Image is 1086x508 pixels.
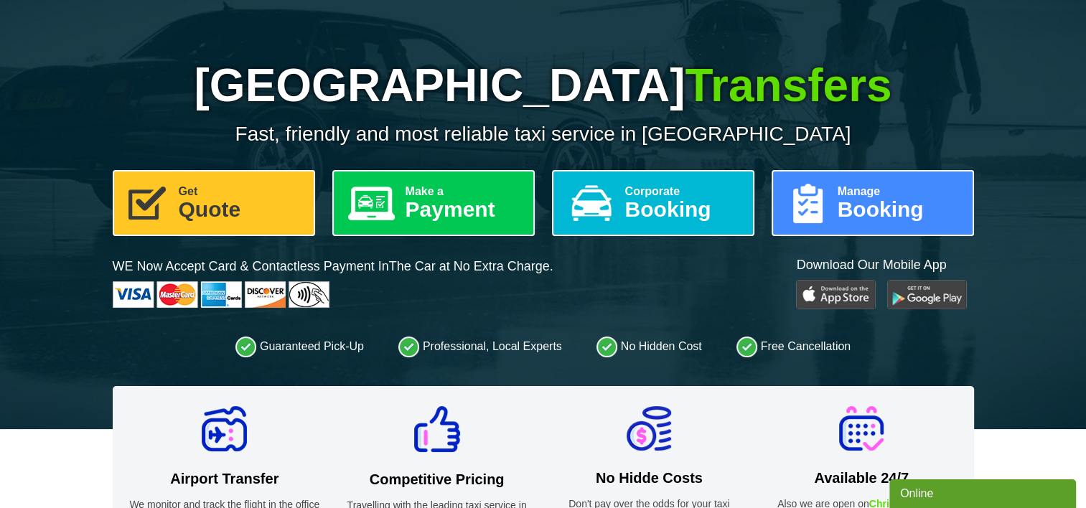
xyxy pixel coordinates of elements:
span: Corporate [625,186,741,197]
h2: Competitive Pricing [339,471,535,488]
span: Get [179,186,302,197]
a: GetQuote [113,170,315,236]
span: The Car at No Extra Charge. [389,259,553,273]
img: Airport Transfer Icon [202,406,247,451]
img: Cards [113,281,329,308]
span: Transfers [685,60,891,111]
a: ManageBooking [772,170,974,236]
a: Make aPayment [332,170,535,236]
h2: No Hidde Costs [551,470,747,486]
li: Free Cancellation [736,336,851,357]
span: Make a [406,186,522,197]
img: Google Play [887,280,967,309]
p: Fast, friendly and most reliable taxi service in [GEOGRAPHIC_DATA] [113,123,974,146]
p: WE Now Accept Card & Contactless Payment In [113,258,553,276]
p: Download Our Mobile App [796,256,973,274]
li: Guaranteed Pick-Up [235,336,364,357]
li: Professional, Local Experts [398,336,562,357]
h2: Available 24/7 [764,470,960,486]
li: No Hidden Cost [596,336,702,357]
img: Competitive Pricing Icon [414,406,460,452]
img: Play Store [796,280,876,309]
a: CorporateBooking [552,170,754,236]
h2: Airport Transfer [127,471,323,487]
iframe: chat widget [889,476,1079,508]
h1: [GEOGRAPHIC_DATA] [113,59,974,112]
span: Manage [838,186,961,197]
img: Available 24/7 Icon [839,406,884,451]
img: No Hidde Costs Icon [627,406,671,451]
